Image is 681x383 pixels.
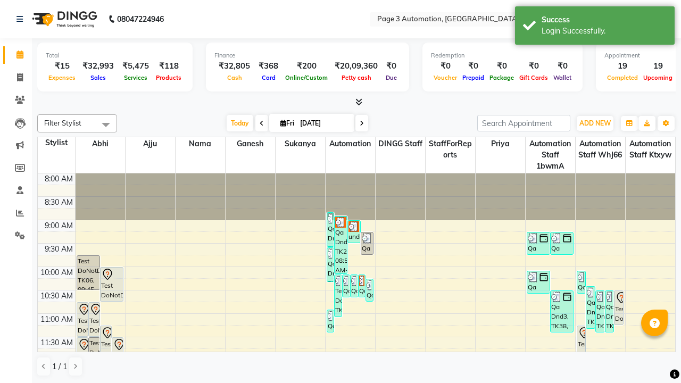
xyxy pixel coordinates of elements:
[46,74,78,81] span: Expenses
[38,267,75,278] div: 10:00 AM
[283,74,330,81] span: Online/Custom
[43,173,75,185] div: 8:00 AM
[153,60,184,72] div: ₹118
[517,74,551,81] span: Gift Cards
[348,221,360,243] div: undefined, TK21, 09:00 AM-09:30 AM, Hair cut Below 12 years (Boy)
[276,137,325,151] span: Sukanya
[278,119,297,127] span: Fri
[604,74,641,81] span: Completed
[335,275,342,317] div: Test DoNotDelete, TK34, 10:10 AM-11:05 AM, Special Hair Wash- Men
[78,60,118,72] div: ₹32,993
[327,248,334,281] div: Qa Dnd3, TK26, 09:35 AM-10:20 AM, Hair Cut-Men
[227,115,253,131] span: Today
[77,338,88,383] div: Test DoNotDelete, TK07, 11:30 AM-12:30 PM, Hair Cut-Women
[118,60,153,72] div: ₹5,475
[527,232,550,254] div: Qa Dnd3, TK24, 09:15 AM-09:45 AM, Hair cut Below 12 years (Boy)
[551,74,574,81] span: Wallet
[641,74,675,81] span: Upcoming
[335,217,347,273] div: Qa Dnd3, TK23, 08:55 AM-10:10 AM, Hair Cut By Expert-Men,Hair Cut-Men
[43,244,75,255] div: 9:30 AM
[577,271,586,293] div: Qa Dnd3, TK27, 10:05 AM-10:35 AM, Hair cut Below 12 years (Boy)
[52,361,67,372] span: 1 / 1
[460,60,487,72] div: ₹0
[46,51,184,60] div: Total
[517,60,551,72] div: ₹0
[117,4,164,34] b: 08047224946
[614,291,623,324] div: Test DoNotDelete, TK20, 10:30 AM-11:15 AM, Hair Cut-Men
[426,137,475,162] span: StaffForReports
[101,268,123,301] div: Test DoNotDelete, TK15, 10:00 AM-10:45 AM, Hair Cut-Men
[89,338,99,371] div: Test DoNotDelete, TK03, 11:30 AM-12:15 PM, Hair Cut-Men
[76,137,125,151] span: Abhi
[376,137,425,151] span: DINGG Staff
[330,60,382,72] div: ₹20,09,360
[641,60,675,72] div: 19
[89,303,99,336] div: Test DoNotDelete, TK14, 10:45 AM-11:30 AM, Hair Cut-Men
[366,279,373,301] div: Qa Dnd3, TK32, 10:15 AM-10:45 AM, Hair cut Below 12 years (Boy)
[327,213,334,246] div: Qa Dnd3, TK22, 08:50 AM-09:35 AM, Hair Cut-Men
[477,115,570,131] input: Search Appointment
[327,310,334,332] div: Qa Dnd3, TK39, 10:55 AM-11:25 AM, Hair cut Below 12 years (Boy)
[153,74,184,81] span: Products
[126,137,175,151] span: Ajju
[382,60,401,72] div: ₹0
[604,60,641,72] div: 19
[542,26,667,37] div: Login Successfully.
[88,74,109,81] span: Sales
[43,220,75,231] div: 9:00 AM
[283,60,330,72] div: ₹200
[476,137,525,151] span: Priya
[38,337,75,348] div: 11:30 AM
[214,51,401,60] div: Finance
[77,256,99,289] div: Test DoNotDelete, TK06, 09:45 AM-10:30 AM, Hair Cut-Men
[576,137,625,162] span: Automation Staff WhJ66
[343,275,350,297] div: Qa Dnd3, TK30, 10:10 AM-10:40 AM, Hair cut Below 12 years (Boy)
[579,119,611,127] span: ADD NEW
[112,338,123,371] div: Test DoNotDelete, TK12, 11:30 AM-12:15 PM, Hair Cut-Men
[226,137,275,151] span: Ganesh
[43,197,75,208] div: 8:30 AM
[526,137,575,173] span: Automation Staff 1bwmA
[383,74,400,81] span: Due
[605,291,614,332] div: Qa Dnd3, TK37, 10:30 AM-11:25 AM, Special Hair Wash- Men
[487,60,517,72] div: ₹0
[351,275,358,297] div: Qa Dnd3, TK31, 10:10 AM-10:40 AM, Hair cut Below 12 years (Boy)
[431,74,460,81] span: Voucher
[577,116,613,131] button: ADD NEW
[38,137,75,148] div: Stylist
[551,291,573,332] div: Qa Dnd3, TK38, 10:30 AM-11:25 AM, Special Hair Wash- Men
[361,232,373,254] div: Qa Dnd3, TK24, 09:15 AM-09:45 AM, Hair cut Below 12 years (Boy)
[626,137,676,162] span: Automation Staff Ktxyw
[326,137,375,151] span: Automation
[121,74,150,81] span: Services
[254,60,283,72] div: ₹368
[460,74,487,81] span: Prepaid
[38,314,75,325] div: 11:00 AM
[214,60,254,72] div: ₹32,805
[259,74,278,81] span: Card
[297,115,350,131] input: 2025-10-03
[431,60,460,72] div: ₹0
[551,232,573,254] div: Qa Dnd3, TK25, 09:15 AM-09:45 AM, Hair Cut By Expert-Men
[225,74,245,81] span: Cash
[586,287,595,328] div: Qa Dnd3, TK35, 10:25 AM-11:20 AM, Special Hair Wash- Men
[527,271,550,293] div: Qa Dnd3, TK28, 10:05 AM-10:35 AM, Hair cut Below 12 years (Boy)
[27,4,100,34] img: logo
[38,290,75,302] div: 10:30 AM
[596,291,604,332] div: Qa Dnd3, TK36, 10:30 AM-11:25 AM, Special Hair Wash- Men
[101,326,111,360] div: Test DoNotDelete, TK11, 11:15 AM-12:00 PM, Hair Cut-Men
[77,303,88,336] div: Test DoNotDelete, TK07, 10:45 AM-11:30 AM, Hair Cut-Men
[542,14,667,26] div: Success
[577,326,586,371] div: Test DoNotDelete, TK20, 11:15 AM-12:15 PM, Hair Cut-Women
[176,137,225,151] span: Nama
[339,74,374,81] span: Petty cash
[44,119,81,127] span: Filter Stylist
[487,74,517,81] span: Package
[359,275,366,297] div: Qa Dnd3, TK29, 10:10 AM-10:40 AM, Hair cut Below 12 years (Boy)
[431,51,574,60] div: Redemption
[551,60,574,72] div: ₹0
[46,60,78,72] div: ₹15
